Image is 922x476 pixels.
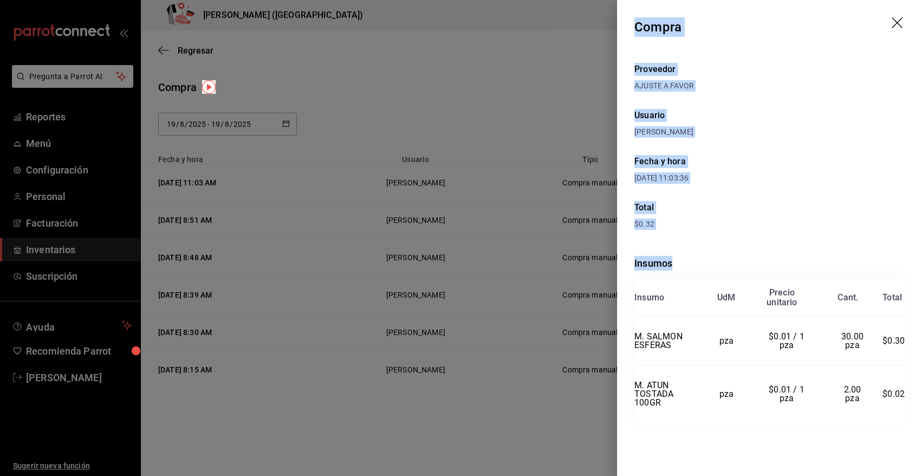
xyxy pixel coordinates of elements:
[634,155,770,168] div: Fecha y hora
[717,293,736,303] div: UdM
[634,365,702,423] td: M. ATUN TOSTADA 100GR
[634,109,905,122] div: Usuario
[202,80,216,94] img: Tooltip marker
[702,317,751,366] td: pza
[634,63,905,76] div: Proveedor
[634,172,770,184] div: [DATE] 11:03:36
[882,293,902,303] div: Total
[892,17,905,30] button: drag
[634,317,702,366] td: M. SALMON ESFERAS
[841,331,866,350] span: 30.00 pza
[882,389,905,399] span: $0.02
[634,201,905,214] div: Total
[634,256,905,271] div: Insumos
[837,293,858,303] div: Cant.
[634,126,905,138] div: [PERSON_NAME]
[769,331,807,350] span: $0.01 / 1 pza
[634,17,681,37] div: Compra
[634,293,664,303] div: Insumo
[843,384,863,403] span: 2.00 pza
[634,220,654,228] span: $0.32
[634,80,905,92] div: AJUSTE A FAVOR
[767,288,797,307] div: Precio unitario
[882,336,905,346] span: $0.30
[702,365,751,423] td: pza
[769,384,807,403] span: $0.01 / 1 pza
